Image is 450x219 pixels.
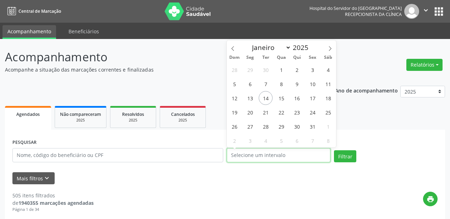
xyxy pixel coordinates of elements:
button: Relatórios [406,59,443,71]
span: Outubro 9, 2025 [290,77,304,91]
p: Ano de acompanhamento [335,86,398,95]
span: Outubro 7, 2025 [259,77,273,91]
span: Setembro 29, 2025 [243,63,257,77]
div: 505 itens filtrados [12,192,94,199]
span: Resolvidos [122,111,144,117]
button:  [419,4,433,19]
span: Sex [305,55,320,60]
span: Outubro 28, 2025 [259,119,273,133]
label: PESQUISAR [12,137,37,148]
span: Outubro 25, 2025 [321,105,335,119]
button: apps [433,5,445,18]
span: Outubro 1, 2025 [274,63,288,77]
span: Outubro 4, 2025 [321,63,335,77]
span: Outubro 23, 2025 [290,105,304,119]
button: print [423,192,438,206]
span: Ter [258,55,274,60]
span: Setembro 28, 2025 [227,63,241,77]
span: Outubro 12, 2025 [227,91,241,105]
p: Acompanhe a situação das marcações correntes e finalizadas [5,66,313,73]
span: Setembro 30, 2025 [259,63,273,77]
input: Year [291,43,314,52]
span: Outubro 17, 2025 [306,91,319,105]
span: Novembro 1, 2025 [321,119,335,133]
span: Novembro 5, 2025 [274,134,288,147]
i: keyboard_arrow_down [43,174,51,182]
select: Month [248,43,291,52]
span: Outubro 21, 2025 [259,105,273,119]
div: 2025 [115,118,151,123]
span: Dom [227,55,242,60]
span: Outubro 29, 2025 [274,119,288,133]
span: Outubro 19, 2025 [227,105,241,119]
span: Outubro 15, 2025 [274,91,288,105]
span: Novembro 2, 2025 [227,134,241,147]
span: Central de Marcação [18,8,61,14]
div: Página 1 de 34 [12,207,94,213]
span: Outubro 26, 2025 [227,119,241,133]
span: Outubro 11, 2025 [321,77,335,91]
span: Qui [289,55,305,60]
a: Acompanhamento [2,25,56,39]
div: Hospital do Servidor do [GEOGRAPHIC_DATA] [309,5,402,11]
span: Novembro 6, 2025 [290,134,304,147]
img: img [404,4,419,19]
span: Outubro 22, 2025 [274,105,288,119]
div: 2025 [165,118,201,123]
span: Outubro 5, 2025 [227,77,241,91]
span: Novembro 7, 2025 [306,134,319,147]
span: Outubro 13, 2025 [243,91,257,105]
i:  [422,6,430,14]
span: Sáb [320,55,336,60]
span: Cancelados [171,111,195,117]
div: 2025 [60,118,101,123]
span: Outubro 14, 2025 [259,91,273,105]
span: Qua [274,55,289,60]
span: Não compareceram [60,111,101,117]
span: Agendados [16,111,40,117]
input: Nome, código do beneficiário ou CPF [12,148,223,162]
span: Novembro 4, 2025 [259,134,273,147]
span: Outubro 27, 2025 [243,119,257,133]
p: Acompanhamento [5,48,313,66]
span: Outubro 10, 2025 [306,77,319,91]
a: Central de Marcação [5,5,61,17]
span: Novembro 8, 2025 [321,134,335,147]
span: Outubro 16, 2025 [290,91,304,105]
i: print [427,195,434,203]
div: de [12,199,94,207]
button: Mais filtroskeyboard_arrow_down [12,172,55,185]
span: Outubro 20, 2025 [243,105,257,119]
button: Filtrar [334,150,356,162]
span: Outubro 6, 2025 [243,77,257,91]
a: Beneficiários [64,25,104,38]
span: Outubro 24, 2025 [306,105,319,119]
span: Outubro 8, 2025 [274,77,288,91]
span: Outubro 18, 2025 [321,91,335,105]
span: Novembro 3, 2025 [243,134,257,147]
input: Selecione um intervalo [227,148,330,162]
span: Outubro 3, 2025 [306,63,319,77]
strong: 1940355 marcações agendadas [18,200,94,206]
span: Recepcionista da clínica [345,11,402,17]
span: Outubro 30, 2025 [290,119,304,133]
span: Seg [242,55,258,60]
span: Outubro 31, 2025 [306,119,319,133]
span: Outubro 2, 2025 [290,63,304,77]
